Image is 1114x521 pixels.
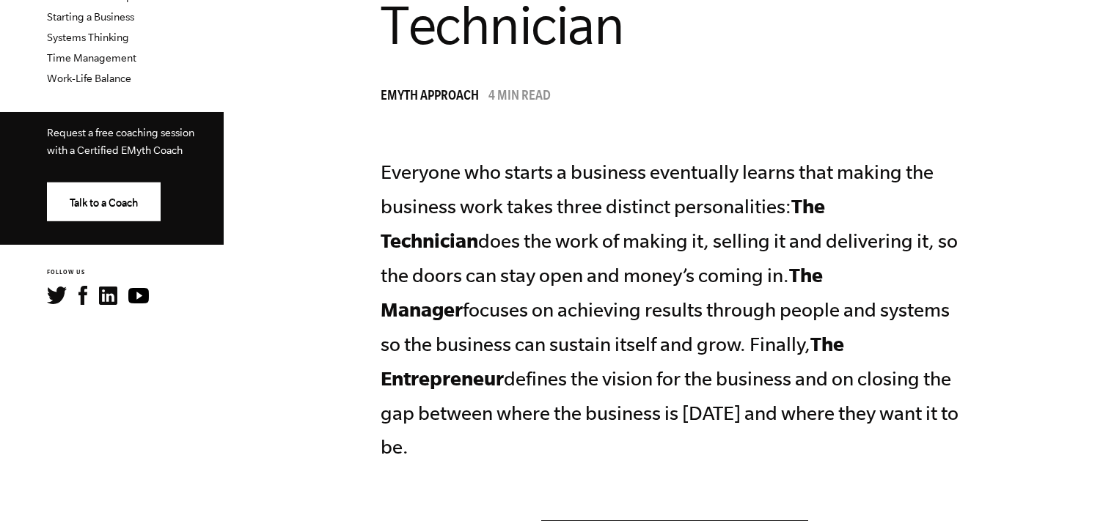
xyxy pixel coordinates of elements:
[47,124,200,159] p: Request a free coaching session with a Certified EMyth Coach
[47,268,224,278] h6: FOLLOW US
[78,286,87,305] img: Facebook
[47,52,136,64] a: Time Management
[47,11,134,23] a: Starting a Business
[47,182,161,221] a: Talk to a Coach
[47,32,129,43] a: Systems Thinking
[381,90,480,105] span: EMyth Approach
[70,197,138,209] span: Talk to a Coach
[489,90,551,105] p: 4 min read
[99,287,117,305] img: LinkedIn
[47,73,131,84] a: Work-Life Balance
[381,155,968,464] p: Everyone who starts a business eventually learns that making the business work takes three distin...
[1041,451,1114,521] iframe: Chat Widget
[381,90,487,105] a: EMyth Approach
[47,287,67,304] img: Twitter
[128,288,149,303] img: YouTube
